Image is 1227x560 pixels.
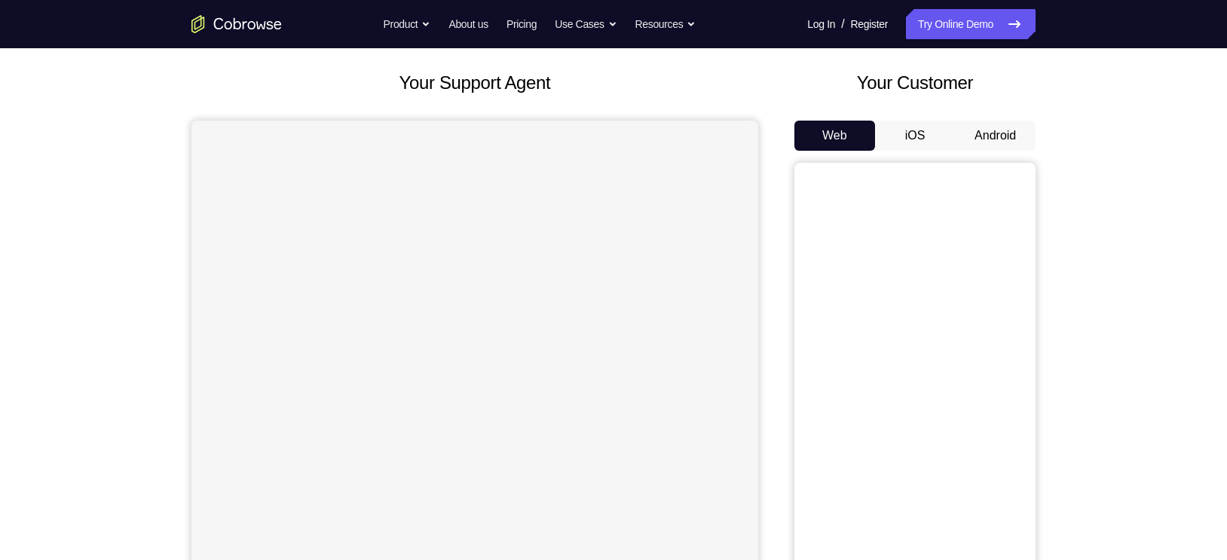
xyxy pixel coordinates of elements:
h2: Your Customer [794,69,1036,96]
button: Web [794,121,875,151]
a: Log In [807,9,835,39]
a: Try Online Demo [906,9,1036,39]
button: Use Cases [555,9,617,39]
a: About us [448,9,488,39]
span: / [841,15,844,33]
a: Register [851,9,888,39]
button: Android [955,121,1036,151]
button: Resources [635,9,696,39]
a: Pricing [506,9,537,39]
a: Go to the home page [191,15,282,33]
button: iOS [875,121,956,151]
button: Product [384,9,431,39]
h2: Your Support Agent [191,69,758,96]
